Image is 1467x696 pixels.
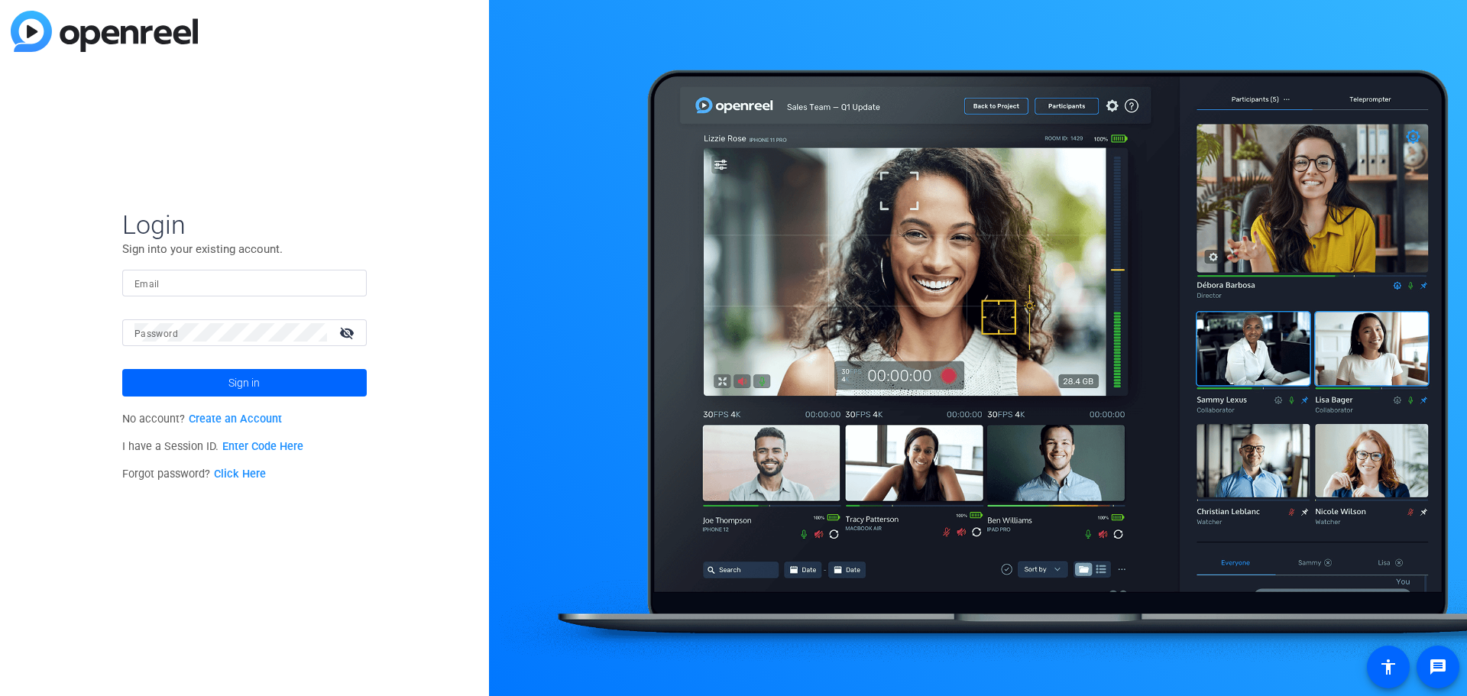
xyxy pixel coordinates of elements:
span: No account? [122,413,282,426]
mat-label: Email [134,279,160,290]
input: Enter Email Address [134,274,355,292]
a: Click Here [214,468,266,481]
img: blue-gradient.svg [11,11,198,52]
a: Create an Account [189,413,282,426]
span: Login [122,209,367,241]
mat-icon: visibility_off [330,322,367,344]
p: Sign into your existing account. [122,241,367,257]
span: Sign in [228,364,260,402]
mat-icon: accessibility [1379,658,1397,676]
mat-label: Password [134,329,178,339]
span: Forgot password? [122,468,266,481]
span: I have a Session ID. [122,440,303,453]
button: Sign in [122,369,367,397]
mat-icon: message [1429,658,1447,676]
a: Enter Code Here [222,440,303,453]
